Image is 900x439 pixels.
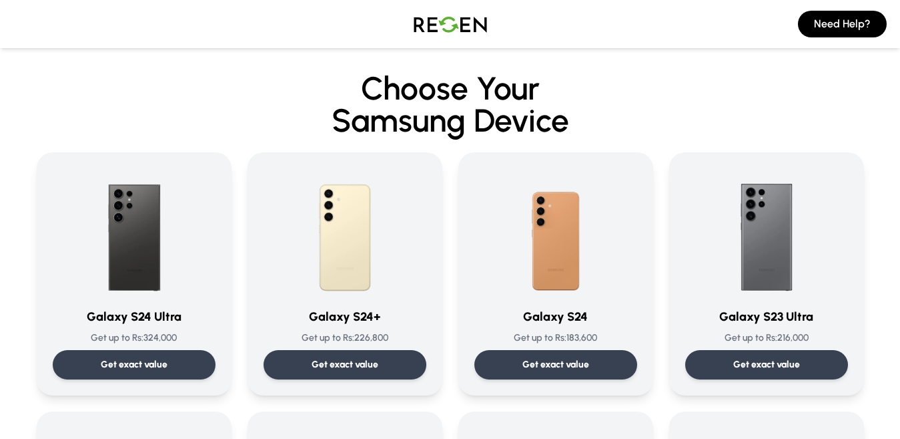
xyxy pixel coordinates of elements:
[264,331,426,345] p: Get up to Rs: 226,800
[37,104,864,136] span: Samsung Device
[53,331,215,345] p: Get up to Rs: 324,000
[264,307,426,326] h3: Galaxy S24+
[685,331,848,345] p: Get up to Rs: 216,000
[733,358,800,372] p: Get exact value
[474,331,637,345] p: Get up to Rs: 183,600
[798,11,887,37] button: Need Help?
[685,307,848,326] h3: Galaxy S23 Ultra
[474,307,637,326] h3: Galaxy S24
[361,69,540,108] span: Choose Your
[281,168,409,297] img: Galaxy S24+
[53,307,215,326] h3: Galaxy S24 Ultra
[522,358,589,372] p: Get exact value
[312,358,378,372] p: Get exact value
[70,168,198,297] img: Galaxy S24 Ultra
[101,358,167,372] p: Get exact value
[404,5,497,43] img: Logo
[492,168,620,297] img: Galaxy S24
[703,168,831,297] img: Galaxy S23 Ultra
